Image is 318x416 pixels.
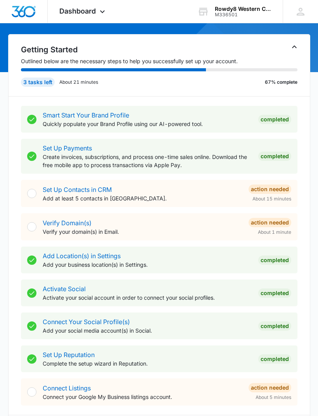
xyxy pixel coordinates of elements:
p: Add your social media account(s) in Social. [43,327,252,335]
div: Completed [258,289,291,298]
p: 67% complete [265,79,297,86]
div: Completed [258,115,291,124]
button: Toggle Collapse [290,43,299,52]
p: Add your business location(s) in Settings. [43,261,252,269]
span: About 5 minutes [256,394,291,401]
div: Completed [258,152,291,161]
a: Set Up Contacts in CRM [43,186,112,194]
span: About 1 minute [258,229,291,236]
p: Complete the setup wizard in Reputation. [43,360,252,368]
a: Connect Listings [43,385,91,392]
p: Quickly populate your Brand Profile using our AI-powered tool. [43,120,252,128]
p: Verify your domain(s) in Email. [43,228,242,236]
p: Add at least 5 contacts in [GEOGRAPHIC_DATA]. [43,195,242,203]
p: Activate your social account in order to connect your social profiles. [43,294,252,302]
h2: Getting Started [21,44,297,56]
div: Action Needed [249,218,291,228]
div: Completed [258,322,291,331]
p: Connect your Google My Business listings account. [43,393,242,401]
p: Create invoices, subscriptions, and process one-time sales online. Download the free mobile app t... [43,153,252,169]
p: Outlined below are the necessary steps to help you successfully set up your account. [21,57,297,66]
a: Verify Domain(s) [43,219,92,227]
div: account name [215,6,271,12]
div: Action Needed [249,383,291,393]
p: About 21 minutes [59,79,98,86]
a: Set Up Payments [43,145,92,152]
div: 3 tasks left [21,78,55,87]
span: About 15 minutes [252,196,291,203]
a: Smart Start Your Brand Profile [43,112,129,119]
div: account id [215,12,271,17]
span: Dashboard [59,7,96,15]
a: Connect Your Social Profile(s) [43,318,130,326]
div: Action Needed [249,185,291,194]
div: Completed [258,256,291,265]
div: Completed [258,355,291,364]
a: Add Location(s) in Settings [43,252,121,260]
a: Activate Social [43,285,86,293]
a: Set Up Reputation [43,351,95,359]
